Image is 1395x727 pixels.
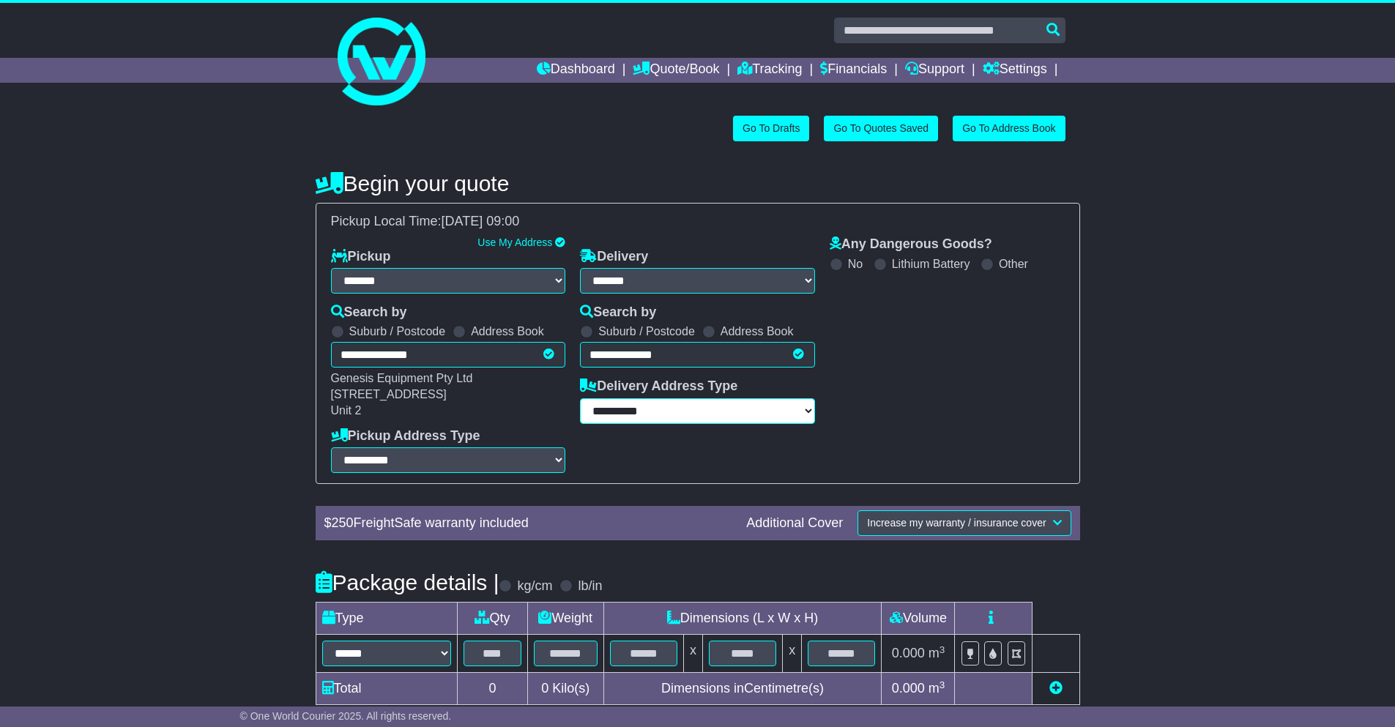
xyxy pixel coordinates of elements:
[999,257,1028,271] label: Other
[316,570,499,594] h4: Package details |
[471,324,544,338] label: Address Book
[580,305,656,321] label: Search by
[603,603,882,635] td: Dimensions (L x W x H)
[882,603,955,635] td: Volume
[892,646,925,660] span: 0.000
[477,236,552,248] a: Use My Address
[457,673,527,705] td: 0
[892,257,970,271] label: Lithium Battery
[349,324,446,338] label: Suburb / Postcode
[830,236,992,253] label: Any Dangerous Goods?
[848,257,863,271] label: No
[580,249,648,265] label: Delivery
[537,58,615,83] a: Dashboard
[739,515,850,532] div: Additional Cover
[721,324,794,338] label: Address Book
[317,515,740,532] div: $ FreightSafe warranty included
[633,58,719,83] a: Quote/Book
[331,428,480,444] label: Pickup Address Type
[820,58,887,83] a: Financials
[580,379,737,395] label: Delivery Address Type
[737,58,802,83] a: Tracking
[331,305,407,321] label: Search by
[332,515,354,530] span: 250
[940,679,945,690] sup: 3
[442,214,520,228] span: [DATE] 09:00
[983,58,1047,83] a: Settings
[316,171,1080,195] h4: Begin your quote
[824,116,938,141] a: Go To Quotes Saved
[953,116,1065,141] a: Go To Address Book
[783,635,802,673] td: x
[517,578,552,594] label: kg/cm
[929,646,945,660] span: m
[527,673,603,705] td: Kilo(s)
[578,578,602,594] label: lb/in
[331,372,473,384] span: Genesis Equipment Pty Ltd
[858,510,1071,536] button: Increase my warranty / insurance cover
[316,673,457,705] td: Total
[603,673,882,705] td: Dimensions in Centimetre(s)
[867,517,1046,529] span: Increase my warranty / insurance cover
[733,116,809,141] a: Go To Drafts
[929,681,945,696] span: m
[324,214,1072,230] div: Pickup Local Time:
[940,644,945,655] sup: 3
[598,324,695,338] label: Suburb / Postcode
[892,681,925,696] span: 0.000
[331,404,362,417] span: Unit 2
[1049,681,1063,696] a: Add new item
[683,635,702,673] td: x
[457,603,527,635] td: Qty
[240,710,452,722] span: © One World Courier 2025. All rights reserved.
[905,58,964,83] a: Support
[331,388,447,400] span: [STREET_ADDRESS]
[316,603,457,635] td: Type
[527,603,603,635] td: Weight
[541,681,548,696] span: 0
[331,249,391,265] label: Pickup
